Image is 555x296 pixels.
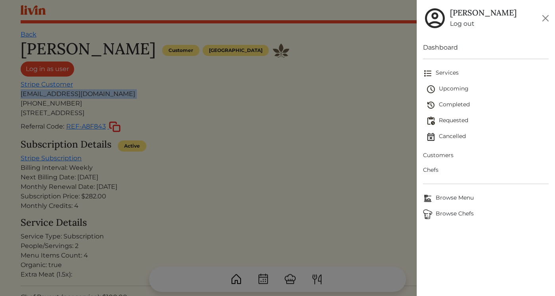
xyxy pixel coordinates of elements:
span: Requested [426,116,549,126]
img: Browse Chefs [423,210,433,219]
a: Services [423,65,549,81]
span: Customers [423,151,549,160]
a: Cancelled [426,129,549,145]
a: Requested [426,113,549,129]
a: Customers [423,148,549,163]
img: Browse Menu [423,194,433,203]
a: Completed [426,97,549,113]
span: Browse Chefs [423,210,549,219]
a: Browse MenuBrowse Menu [423,190,549,206]
span: Cancelled [426,132,549,142]
span: Upcoming [426,85,549,94]
a: Log out [450,19,517,29]
img: format_list_bulleted-ebc7f0161ee23162107b508e562e81cd567eeab2455044221954b09d19068e74.svg [423,69,433,78]
img: pending_actions-fd19ce2ea80609cc4d7bbea353f93e2f363e46d0f816104e4e0650fdd7f915cf.svg [426,116,436,126]
span: Completed [426,100,549,110]
a: ChefsBrowse Chefs [423,206,549,222]
span: Services [423,69,549,78]
img: schedule-fa401ccd6b27cf58db24c3bb5584b27dcd8bd24ae666a918e1c6b4ae8c451a22.svg [426,85,436,94]
img: event_cancelled-67e280bd0a9e072c26133efab016668ee6d7272ad66fa3c7eb58af48b074a3a4.svg [426,132,436,142]
img: user_account-e6e16d2ec92f44fc35f99ef0dc9cddf60790bfa021a6ecb1c896eb5d2907b31c.svg [423,6,447,30]
a: Chefs [423,163,549,177]
span: Chefs [423,166,549,174]
button: Close [539,12,552,25]
span: Browse Menu [423,194,549,203]
h5: [PERSON_NAME] [450,8,517,17]
a: Upcoming [426,81,549,97]
a: Dashboard [423,43,549,52]
img: history-2b446bceb7e0f53b931186bf4c1776ac458fe31ad3b688388ec82af02103cd45.svg [426,100,436,110]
